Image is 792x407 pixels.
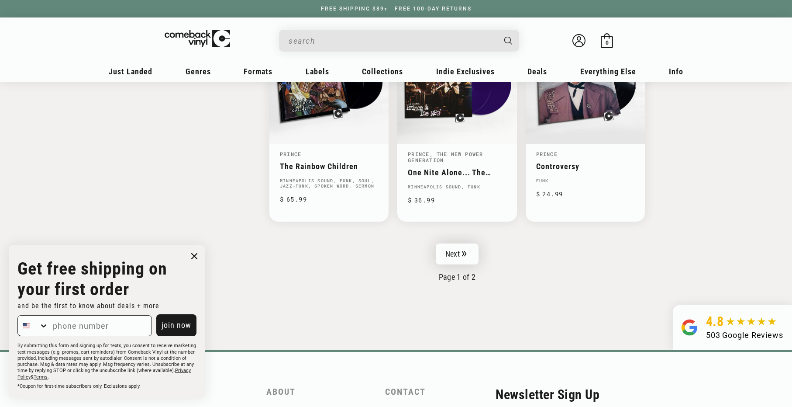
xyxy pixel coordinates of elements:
a: The Rainbow Children [280,162,378,171]
a: 4.8 503 Google Reviews [673,305,792,350]
strong: Get free shipping on your first order [17,258,167,299]
h2: Newsletter Sign Up [496,387,645,402]
button: join now [156,314,196,336]
a: Next [436,244,479,264]
h2: About [266,387,377,397]
span: Everything Else [580,67,636,76]
input: When autocomplete results are available use up and down arrows to review and enter to select [289,32,496,50]
span: Info [669,67,683,76]
div: 503 Google Reviews [706,329,783,341]
div: Search [279,30,519,52]
a: , The New Power Generation [408,150,483,163]
h2: Contact [385,387,496,397]
button: Close dialog [188,250,201,263]
span: Just Landed [109,67,152,76]
button: Search [497,30,520,52]
a: Privacy Policy [17,368,191,379]
img: star5.svg [726,317,776,326]
button: Search Countries [18,316,48,336]
a: Controversy [536,162,634,171]
a: One Nite Alone... The Aftershow: It Ain't Over! (Up Late With Prince & The NPG) [408,168,506,177]
a: Prince [408,150,429,157]
input: phone number [48,316,152,336]
span: *Coupon for first-time subscribers only. Exclusions apply. [17,383,141,389]
p: Page 1 of 2 [269,272,645,282]
a: Prince [280,150,301,157]
span: Labels [306,67,329,76]
img: Group.svg [682,314,697,341]
span: Indie Exclusives [436,67,495,76]
img: United States [23,322,30,329]
nav: Pagination [269,244,645,282]
a: Prince [536,150,558,157]
a: FREE SHIPPING $89+ | FREE 100-DAY RETURNS [312,6,480,12]
span: Genres [186,67,211,76]
span: 0 [606,39,609,46]
span: and be the first to know about deals + more [17,302,159,310]
span: Collections [362,67,403,76]
span: Deals [527,67,547,76]
p: By submitting this form and signing up for texts, you consent to receive marketing text messages ... [17,343,196,380]
a: Terms [34,374,48,380]
span: 4.8 [706,314,724,329]
span: Formats [244,67,272,76]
